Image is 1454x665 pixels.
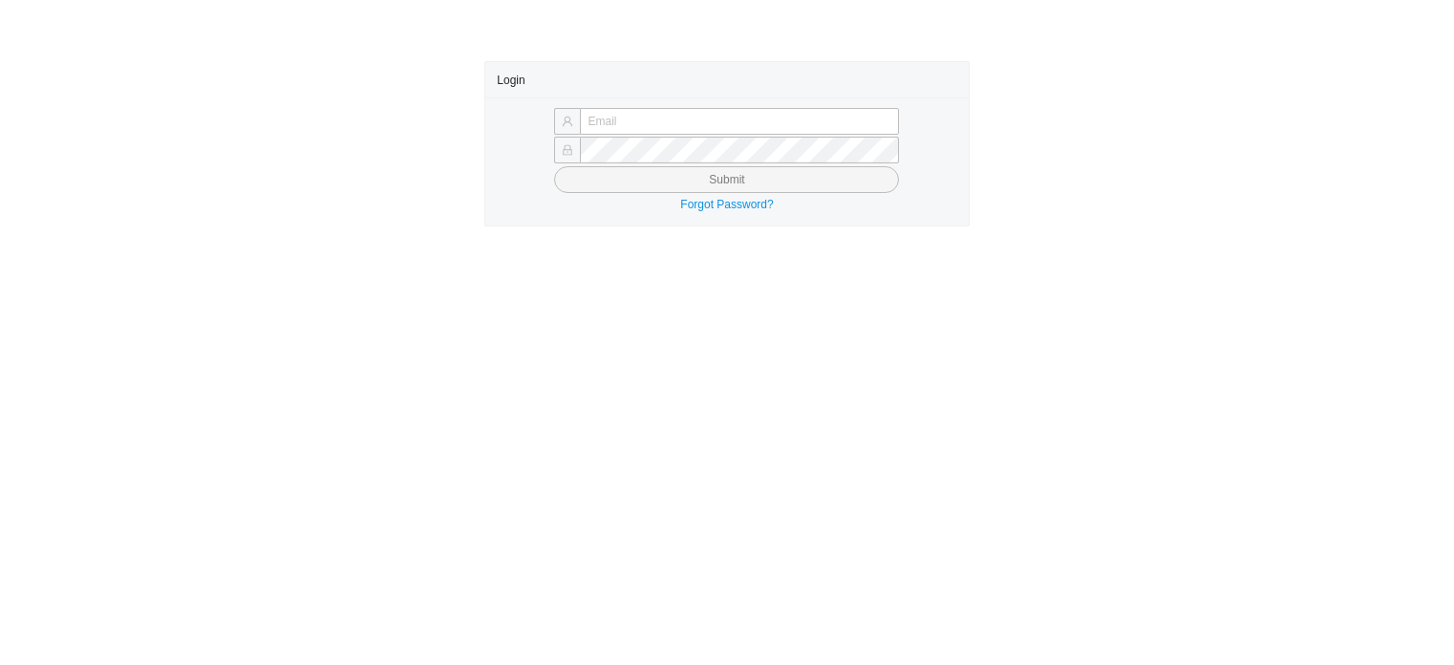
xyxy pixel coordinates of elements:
[562,144,573,156] span: lock
[580,108,899,135] input: Email
[680,198,773,211] a: Forgot Password?
[497,62,956,97] div: Login
[554,166,899,193] button: Submit
[562,116,573,127] span: user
